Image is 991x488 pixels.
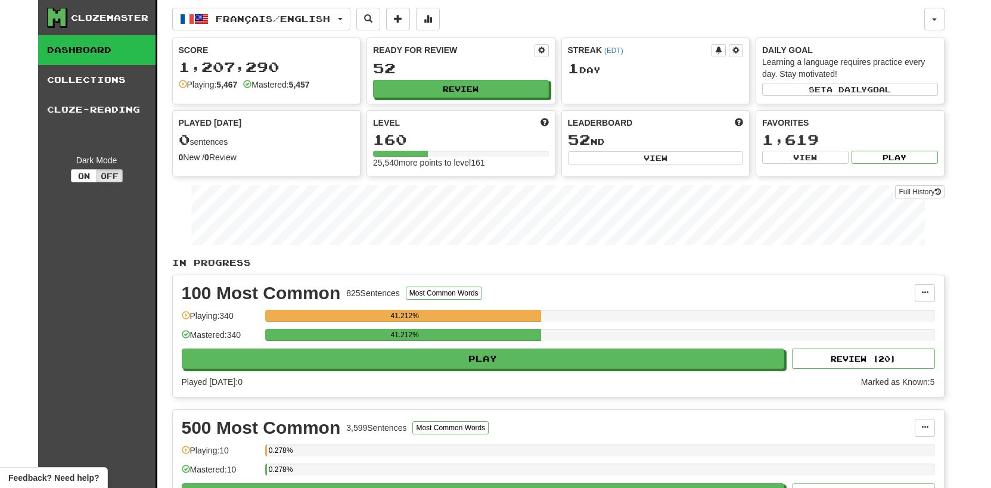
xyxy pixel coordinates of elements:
button: On [71,169,97,182]
div: Playing: 340 [182,310,259,330]
span: This week in points, UTC [735,117,743,129]
div: sentences [179,132,355,148]
a: Dashboard [38,35,156,65]
a: Full History [895,185,944,198]
div: Dark Mode [47,154,147,166]
button: View [568,151,744,164]
button: Most Common Words [406,287,482,300]
div: 1,619 [762,132,938,147]
a: Cloze-Reading [38,95,156,125]
span: Leaderboard [568,117,633,129]
p: In Progress [172,257,945,269]
div: Learning a language requires practice every day. Stay motivated! [762,56,938,80]
div: Playing: [179,79,238,91]
span: Open feedback widget [8,472,99,484]
button: Review (20) [792,349,935,369]
a: Collections [38,65,156,95]
div: 52 [373,61,549,76]
span: 1 [568,60,579,76]
div: Day [568,61,744,76]
div: Daily Goal [762,44,938,56]
div: Streak [568,44,712,56]
button: Off [97,169,123,182]
span: 0 [179,131,190,148]
div: 3,599 Sentences [346,422,406,434]
span: Level [373,117,400,129]
button: Play [852,151,938,164]
div: Favorites [762,117,938,129]
div: Ready for Review [373,44,535,56]
a: (EDT) [604,46,623,55]
div: 160 [373,132,549,147]
div: Marked as Known: 5 [861,376,935,388]
button: Most Common Words [412,421,489,434]
div: 500 Most Common [182,419,341,437]
div: Score [179,44,355,56]
strong: 0 [179,153,184,162]
button: View [762,151,849,164]
span: Score more points to level up [540,117,549,129]
div: Mastered: 340 [182,329,259,349]
span: Français / English [216,14,330,24]
div: nd [568,132,744,148]
button: Search sentences [356,8,380,30]
button: Add sentence to collection [386,8,410,30]
div: 825 Sentences [346,287,400,299]
button: Français/English [172,8,350,30]
div: 41.212% [269,329,541,341]
div: 1,207,290 [179,60,355,74]
span: a daily [827,85,867,94]
strong: 0 [204,153,209,162]
button: Review [373,80,549,98]
div: 100 Most Common [182,284,341,302]
div: New / Review [179,151,355,163]
div: Playing: 10 [182,445,259,464]
button: Seta dailygoal [762,83,938,96]
strong: 5,467 [216,80,237,89]
div: Mastered: [243,79,309,91]
div: Mastered: 10 [182,464,259,483]
strong: 5,457 [289,80,310,89]
span: Played [DATE] [179,117,242,129]
div: 41.212% [269,310,541,322]
span: 52 [568,131,591,148]
div: 25,540 more points to level 161 [373,157,549,169]
button: More stats [416,8,440,30]
button: Play [182,349,785,369]
div: Clozemaster [71,12,148,24]
span: Played [DATE]: 0 [182,377,243,387]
